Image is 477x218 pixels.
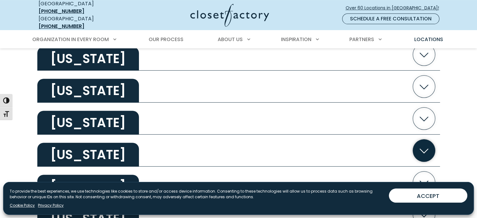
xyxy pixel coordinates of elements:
a: Privacy Policy [38,203,64,208]
p: To provide the best experiences, we use technologies like cookies to store and/or access device i... [10,189,384,200]
a: Over 60 Locations in [GEOGRAPHIC_DATA]! [345,3,444,13]
div: [GEOGRAPHIC_DATA] [39,15,130,30]
button: [US_STATE] [37,103,440,135]
button: [US_STATE] [37,39,440,71]
span: Partners [349,36,374,43]
h2: [US_STATE] [37,175,139,199]
a: Cookie Policy [10,203,35,208]
span: About Us [218,36,243,43]
span: Our Process [149,36,183,43]
button: ACCEPT [389,189,467,203]
a: [PHONE_NUMBER] [39,8,84,15]
nav: Primary Menu [28,31,449,48]
button: [US_STATE] [37,167,440,199]
span: Organization in Every Room [32,36,109,43]
h2: [US_STATE] [37,143,139,167]
h2: [US_STATE] [37,111,139,135]
button: [US_STATE] [37,135,440,167]
span: Locations [414,36,443,43]
span: Inspiration [281,36,311,43]
button: [US_STATE] [37,71,440,103]
h2: [US_STATE] [37,79,139,103]
span: Over 60 Locations in [GEOGRAPHIC_DATA]! [346,5,444,11]
a: [PHONE_NUMBER] [39,23,84,30]
img: Closet Factory Logo [190,4,269,27]
a: Schedule a Free Consultation [342,13,439,24]
h2: [US_STATE] [37,47,139,71]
